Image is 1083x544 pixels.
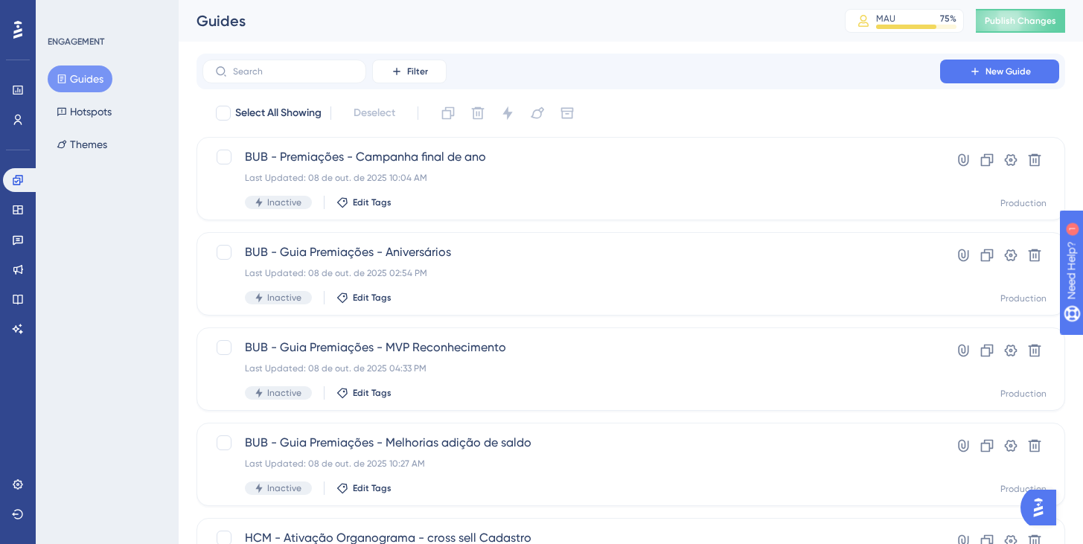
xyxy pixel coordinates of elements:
[267,196,301,208] span: Inactive
[353,196,392,208] span: Edit Tags
[985,65,1031,77] span: New Guide
[336,292,392,304] button: Edit Tags
[197,10,808,31] div: Guides
[1000,388,1047,400] div: Production
[245,362,898,374] div: Last Updated: 08 de out. de 2025 04:33 PM
[407,65,428,77] span: Filter
[940,60,1059,83] button: New Guide
[267,292,301,304] span: Inactive
[353,292,392,304] span: Edit Tags
[245,243,898,261] span: BUB - Guia Premiações - Aniversários
[353,387,392,399] span: Edit Tags
[1020,485,1065,530] iframe: UserGuiding AI Assistant Launcher
[976,9,1065,33] button: Publish Changes
[876,13,895,25] div: MAU
[245,267,898,279] div: Last Updated: 08 de out. de 2025 02:54 PM
[1000,197,1047,209] div: Production
[35,4,93,22] span: Need Help?
[48,98,121,125] button: Hotspots
[1000,483,1047,495] div: Production
[103,7,108,19] div: 1
[233,66,354,77] input: Search
[48,131,116,158] button: Themes
[336,196,392,208] button: Edit Tags
[267,482,301,494] span: Inactive
[985,15,1056,27] span: Publish Changes
[340,100,409,127] button: Deselect
[235,104,322,122] span: Select All Showing
[267,387,301,399] span: Inactive
[245,339,898,356] span: BUB - Guia Premiações - MVP Reconhecimento
[245,172,898,184] div: Last Updated: 08 de out. de 2025 10:04 AM
[48,65,112,92] button: Guides
[354,104,395,122] span: Deselect
[245,148,898,166] span: BUB - Premiações - Campanha final de ano
[245,434,898,452] span: BUB - Guia Premiações - Melhorias adição de saldo
[336,387,392,399] button: Edit Tags
[940,13,956,25] div: 75 %
[245,458,898,470] div: Last Updated: 08 de out. de 2025 10:27 AM
[353,482,392,494] span: Edit Tags
[372,60,447,83] button: Filter
[1000,292,1047,304] div: Production
[48,36,104,48] div: ENGAGEMENT
[336,482,392,494] button: Edit Tags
